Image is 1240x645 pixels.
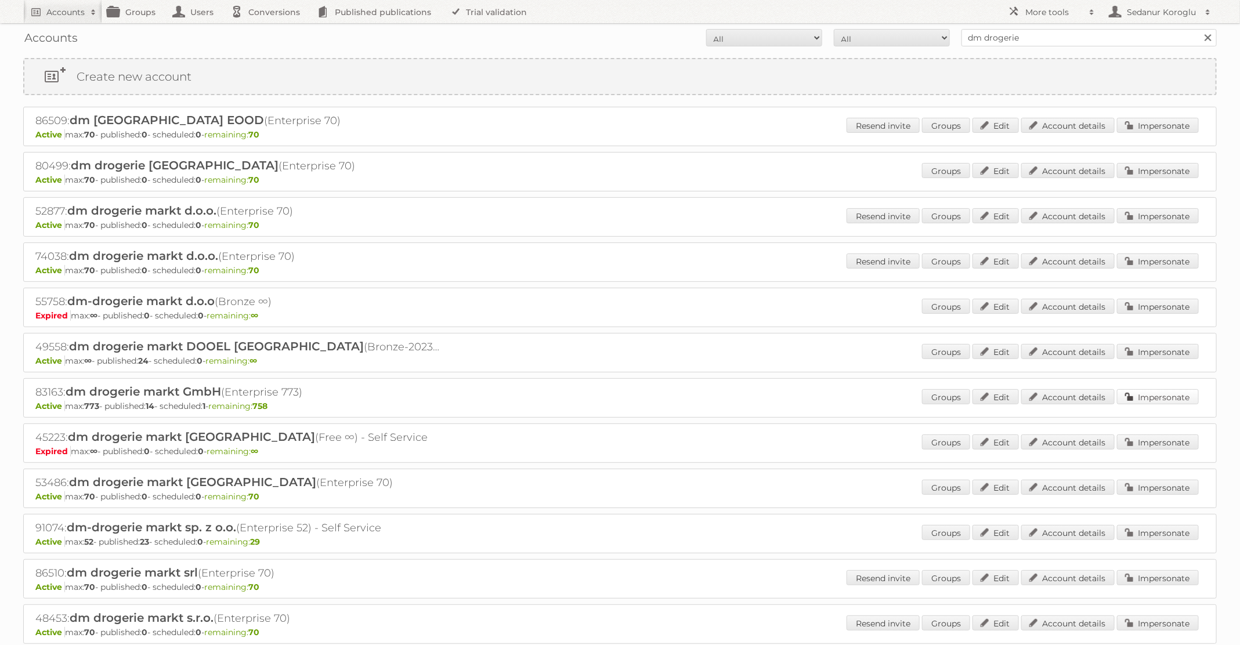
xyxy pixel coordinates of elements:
span: dm [GEOGRAPHIC_DATA] EOOD [70,113,264,127]
strong: 70 [84,220,95,230]
a: Account details [1021,480,1115,495]
strong: 70 [248,627,259,637]
span: remaining: [204,265,259,276]
span: remaining: [204,582,259,592]
strong: 0 [142,175,147,185]
span: Active [35,537,65,547]
a: Resend invite [847,253,920,269]
strong: 0 [144,446,150,456]
span: Expired [35,310,71,321]
a: Resend invite [847,118,920,133]
span: dm drogerie markt d.o.o. [67,204,216,218]
a: Account details [1021,299,1115,314]
a: Groups [922,253,970,269]
strong: 29 [250,537,260,547]
strong: ∞ [251,446,258,456]
a: Groups [922,208,970,223]
strong: 0 [142,129,147,140]
p: max: - published: - scheduled: - [35,129,1205,140]
strong: 0 [197,537,203,547]
a: Edit [973,389,1019,404]
p: max: - published: - scheduled: - [35,220,1205,230]
a: Account details [1021,570,1115,585]
strong: 0 [144,310,150,321]
a: Account details [1021,118,1115,133]
a: Impersonate [1117,208,1199,223]
p: max: - published: - scheduled: - [35,401,1205,411]
a: Impersonate [1117,344,1199,359]
a: Groups [922,163,970,178]
span: Active [35,401,65,411]
h2: 53486: (Enterprise 70) [35,475,442,490]
a: Edit [973,253,1019,269]
span: remaining: [208,401,267,411]
span: remaining: [204,129,259,140]
h2: 86510: (Enterprise 70) [35,566,442,581]
h2: 48453: (Enterprise 70) [35,611,442,626]
strong: 14 [146,401,154,411]
a: Impersonate [1117,253,1199,269]
span: dm drogerie markt [GEOGRAPHIC_DATA] [69,475,316,489]
a: Account details [1021,434,1115,450]
a: Edit [973,163,1019,178]
h2: 45223: (Free ∞) - Self Service [35,430,442,445]
strong: 0 [198,310,204,321]
span: Active [35,129,65,140]
a: Edit [973,480,1019,495]
strong: 24 [138,356,149,366]
a: Account details [1021,163,1115,178]
a: Impersonate [1117,118,1199,133]
h2: Sedanur Koroglu [1124,6,1199,18]
span: dm-drogerie markt sp. z o.o. [67,520,236,534]
span: dm drogerie [GEOGRAPHIC_DATA] [71,158,279,172]
strong: 0 [196,491,201,502]
span: dm drogerie markt d.o.o. [69,249,218,263]
strong: ∞ [84,356,92,366]
strong: 70 [248,265,259,276]
a: Account details [1021,208,1115,223]
span: Active [35,175,65,185]
h2: 86509: (Enterprise 70) [35,113,442,128]
a: Edit [973,118,1019,133]
p: max: - published: - scheduled: - [35,446,1205,456]
a: Impersonate [1117,525,1199,540]
span: Expired [35,446,71,456]
strong: 70 [248,175,259,185]
a: Impersonate [1117,480,1199,495]
strong: 0 [196,582,201,592]
a: Edit [973,208,1019,223]
h2: 80499: (Enterprise 70) [35,158,442,173]
a: Account details [1021,615,1115,630]
span: dm drogerie markt srl [67,566,198,579]
a: Edit [973,344,1019,359]
span: Active [35,582,65,592]
span: dm drogerie markt s.r.o. [70,611,214,625]
span: Active [35,356,65,366]
p: max: - published: - scheduled: - [35,582,1205,592]
span: dm-drogerie markt d.o.o [67,294,215,308]
strong: 0 [196,220,201,230]
strong: 0 [196,175,201,185]
a: Impersonate [1117,163,1199,178]
h2: Accounts [46,6,85,18]
strong: 1 [203,401,205,411]
a: Impersonate [1117,570,1199,585]
strong: 0 [196,265,201,276]
a: Groups [922,434,970,450]
a: Groups [922,525,970,540]
strong: ∞ [90,446,97,456]
strong: 70 [84,582,95,592]
span: remaining: [206,537,260,547]
a: Resend invite [847,208,920,223]
span: Active [35,627,65,637]
p: max: - published: - scheduled: - [35,537,1205,547]
strong: 70 [248,491,259,502]
p: max: - published: - scheduled: - [35,310,1205,321]
a: Groups [922,480,970,495]
a: Impersonate [1117,299,1199,314]
a: Edit [973,570,1019,585]
strong: 0 [196,627,201,637]
a: Create new account [24,59,1216,94]
a: Edit [973,525,1019,540]
strong: 758 [252,401,267,411]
